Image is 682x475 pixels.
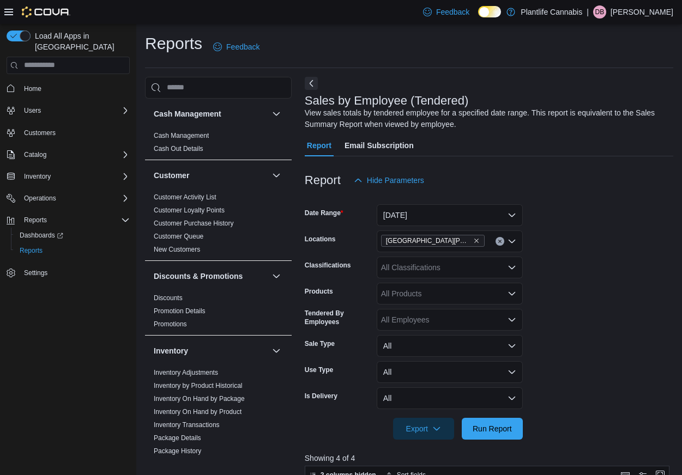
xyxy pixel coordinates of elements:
[154,307,206,315] a: Promotion Details
[305,339,335,348] label: Sale Type
[145,291,292,335] div: Discounts & Promotions
[508,263,516,272] button: Open list of options
[305,174,341,187] h3: Report
[20,82,46,95] a: Home
[473,237,480,244] button: Remove Fort McMurray - Stoney Creek from selection in this group
[154,193,216,201] a: Customer Activity List
[154,434,201,442] span: Package Details
[305,309,372,326] label: Tendered By Employees
[478,6,501,17] input: Dark Mode
[20,104,130,117] span: Users
[154,271,268,282] button: Discounts & Promotions
[595,5,605,19] span: DB
[20,231,63,240] span: Dashboards
[154,144,203,153] span: Cash Out Details
[20,192,130,205] span: Operations
[478,17,479,18] span: Dark Mode
[419,1,474,23] a: Feedback
[154,232,203,241] span: Customer Queue
[305,209,343,217] label: Date Range
[24,172,51,181] span: Inventory
[209,36,264,58] a: Feedback
[15,229,130,242] span: Dashboards
[521,5,582,19] p: Plantlife Cannabis
[154,219,234,228] span: Customer Purchase History
[154,307,206,315] span: Promotion Details
[305,107,668,130] div: View sales totals by tendered employee for a specified date range. This report is equivalent to t...
[145,191,292,260] div: Customer
[154,320,187,328] a: Promotions
[305,94,469,107] h3: Sales by Employee (Tendered)
[154,206,225,214] a: Customer Loyalty Points
[24,84,41,93] span: Home
[20,192,61,205] button: Operations
[154,131,209,140] span: Cash Management
[307,135,331,156] span: Report
[377,335,523,357] button: All
[226,41,259,52] span: Feedback
[20,266,130,279] span: Settings
[154,294,183,302] a: Discounts
[154,132,209,139] a: Cash Management
[587,5,589,19] p: |
[20,148,130,161] span: Catalog
[154,108,268,119] button: Cash Management
[24,269,47,277] span: Settings
[154,193,216,202] span: Customer Activity List
[496,237,504,246] button: Clear input
[2,147,134,162] button: Catalog
[436,7,469,17] span: Feedback
[24,129,56,137] span: Customers
[154,434,201,442] a: Package Details
[154,369,218,376] a: Inventory Adjustments
[154,220,234,227] a: Customer Purchase History
[305,77,318,90] button: Next
[270,107,283,120] button: Cash Management
[393,418,454,440] button: Export
[154,245,200,254] span: New Customers
[154,206,225,215] span: Customer Loyalty Points
[154,421,220,429] a: Inventory Transactions
[154,421,220,429] span: Inventory Transactions
[2,265,134,281] button: Settings
[15,244,47,257] a: Reports
[20,104,45,117] button: Users
[367,175,424,186] span: Hide Parameters
[305,261,351,270] label: Classifications
[508,289,516,298] button: Open list of options
[154,108,221,119] h3: Cash Management
[154,382,243,389] a: Inventory by Product Historical
[145,129,292,160] div: Cash Management
[305,453,673,464] p: Showing 4 of 4
[2,103,134,118] button: Users
[154,320,187,328] span: Promotions
[20,214,51,227] button: Reports
[20,214,130,227] span: Reports
[154,447,201,455] span: Package History
[20,126,60,139] a: Customers
[20,266,52,279] a: Settings
[20,170,130,183] span: Inventory
[11,228,134,243] a: Dashboards
[386,235,471,246] span: [GEOGRAPHIC_DATA][PERSON_NAME][GEOGRAPHIC_DATA]
[15,229,68,242] a: Dashboards
[20,246,43,255] span: Reports
[7,76,130,309] nav: Complex example
[473,423,512,434] span: Run Report
[462,418,523,440] button: Run Report
[305,392,337,400] label: Is Delivery
[24,216,47,224] span: Reports
[154,345,188,356] h3: Inventory
[20,148,51,161] button: Catalog
[154,233,203,240] a: Customer Queue
[20,82,130,95] span: Home
[2,125,134,141] button: Customers
[11,243,134,258] button: Reports
[154,170,268,181] button: Customer
[15,244,130,257] span: Reports
[154,407,242,416] span: Inventory On Hand by Product
[508,315,516,324] button: Open list of options
[20,126,130,139] span: Customers
[2,81,134,96] button: Home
